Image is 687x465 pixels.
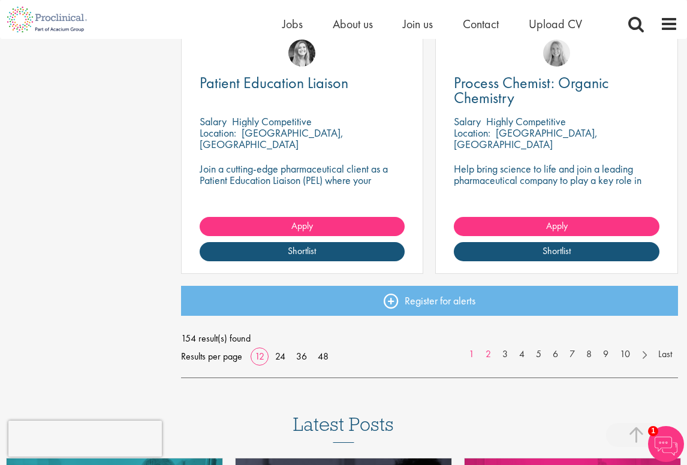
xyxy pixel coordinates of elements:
span: Salary [454,114,481,128]
a: Last [652,348,678,361]
a: 10 [614,348,636,361]
a: 5 [530,348,547,361]
a: Upload CV [529,16,582,32]
a: Patient Education Liaison [200,76,405,90]
span: Location: [454,126,490,140]
span: 154 result(s) found [181,330,679,348]
a: 4 [513,348,531,361]
a: 48 [314,350,333,363]
img: Manon Fuller [288,40,315,67]
a: 7 [564,348,581,361]
a: 8 [580,348,598,361]
a: 1 [463,348,480,361]
a: Contact [463,16,499,32]
span: Salary [200,114,227,128]
a: Register for alerts [181,286,679,316]
a: Join us [403,16,433,32]
a: 6 [547,348,564,361]
span: Patient Education Liaison [200,73,348,93]
p: Highly Competitive [232,114,312,128]
a: 24 [271,350,290,363]
p: Highly Competitive [486,114,566,128]
img: Chatbot [648,426,684,462]
a: 12 [251,350,269,363]
a: Jobs [282,16,303,32]
p: [GEOGRAPHIC_DATA], [GEOGRAPHIC_DATA] [454,126,598,151]
h3: Latest Posts [293,414,394,443]
a: 2 [480,348,497,361]
a: About us [333,16,373,32]
span: Process Chemist: Organic Chemistry [454,73,608,108]
a: Shortlist [454,242,659,261]
span: Apply [546,219,568,232]
a: Apply [200,217,405,236]
span: 1 [648,426,658,436]
p: Help bring science to life and join a leading pharmaceutical company to play a key role in delive... [454,163,659,209]
iframe: reCAPTCHA [8,421,162,457]
p: [GEOGRAPHIC_DATA], [GEOGRAPHIC_DATA] [200,126,343,151]
a: Apply [454,217,659,236]
img: Shannon Briggs [543,40,570,67]
span: Apply [291,219,313,232]
p: Join a cutting-edge pharmaceutical client as a Patient Education Liaison (PEL) where your precisi... [200,163,405,209]
span: Location: [200,126,236,140]
a: Shortlist [200,242,405,261]
span: Results per page [181,348,242,366]
a: Process Chemist: Organic Chemistry [454,76,659,105]
a: 36 [292,350,311,363]
a: 9 [597,348,614,361]
a: 3 [496,348,514,361]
